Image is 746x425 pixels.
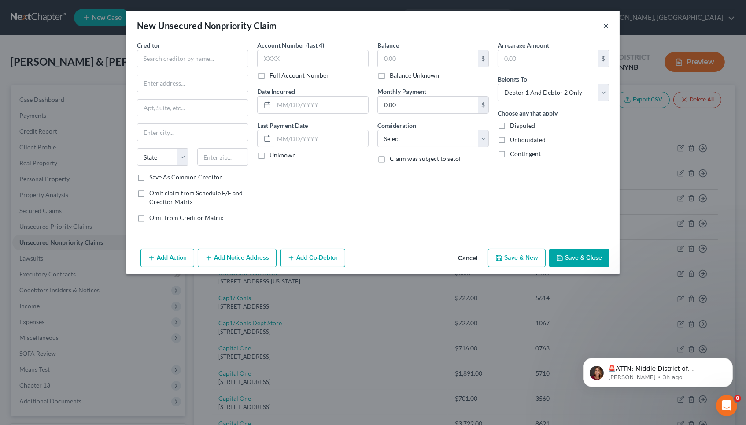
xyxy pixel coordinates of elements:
[198,249,277,267] button: Add Notice Address
[257,41,324,50] label: Account Number (last 4)
[137,100,248,116] input: Apt, Suite, etc...
[137,124,248,141] input: Enter city...
[478,97,488,113] div: $
[478,50,488,67] div: $
[274,97,368,113] input: MM/DD/YYYY
[451,250,484,267] button: Cancel
[197,148,249,166] input: Enter zip...
[149,173,222,182] label: Save As Common Creditor
[390,71,439,80] label: Balance Unknown
[549,249,609,267] button: Save & Close
[734,395,741,402] span: 8
[390,155,463,162] span: Claim was subject to setoff
[257,87,295,96] label: Date Incurred
[510,122,535,129] span: Disputed
[257,50,369,67] input: XXXX
[280,249,345,267] button: Add Co-Debtor
[716,395,737,416] iframe: Intercom live chat
[603,20,609,31] button: ×
[378,97,478,113] input: 0.00
[270,71,329,80] label: Full Account Number
[510,150,541,157] span: Contingent
[137,50,248,67] input: Search creditor by name...
[498,41,549,50] label: Arrearage Amount
[377,87,426,96] label: Monthly Payment
[137,41,160,49] span: Creditor
[149,189,243,205] span: Omit claim from Schedule E/F and Creditor Matrix
[377,41,399,50] label: Balance
[149,214,223,221] span: Omit from Creditor Matrix
[570,339,746,401] iframe: Intercom notifications message
[488,249,546,267] button: Save & New
[257,121,308,130] label: Last Payment Date
[274,130,368,147] input: MM/DD/YYYY
[510,136,546,143] span: Unliquidated
[498,75,527,83] span: Belongs To
[378,50,478,67] input: 0.00
[598,50,609,67] div: $
[137,75,248,92] input: Enter address...
[377,121,416,130] label: Consideration
[270,151,296,160] label: Unknown
[498,108,558,118] label: Choose any that apply
[140,249,194,267] button: Add Action
[137,19,277,32] div: New Unsecured Nonpriority Claim
[498,50,598,67] input: 0.00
